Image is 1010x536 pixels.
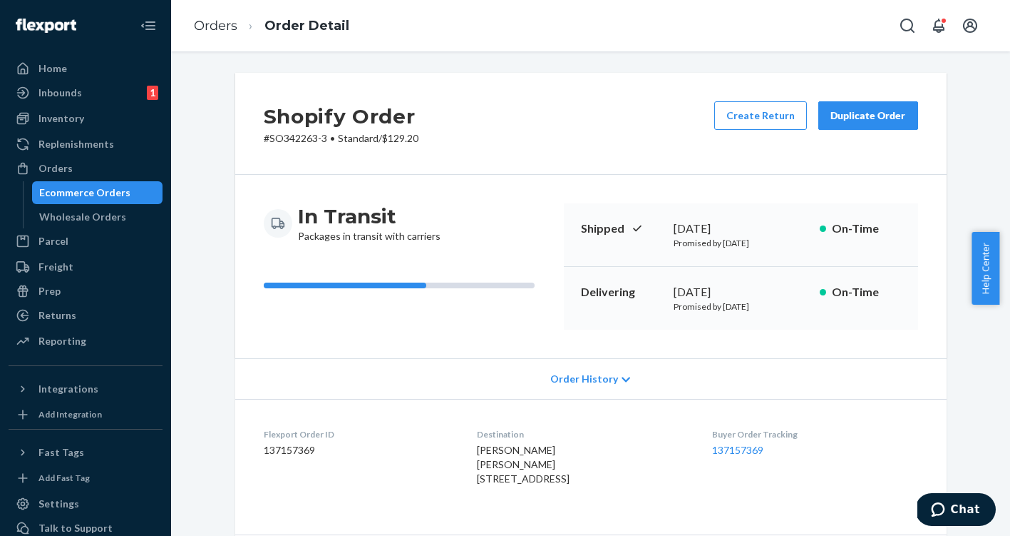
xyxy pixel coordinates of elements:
button: Create Return [714,101,807,130]
div: Returns [38,308,76,323]
div: Fast Tags [38,445,84,460]
span: Standard [338,132,378,144]
p: Delivering [581,284,662,300]
div: Settings [38,497,79,511]
button: Fast Tags [9,441,163,464]
a: Parcel [9,230,163,253]
p: On-Time [832,221,901,237]
div: Reporting [38,334,86,348]
dt: Flexport Order ID [264,428,454,440]
div: 1 [147,86,158,100]
p: Shipped [581,221,662,237]
a: Freight [9,256,163,278]
h3: In Transit [298,203,440,229]
div: Replenishments [38,137,114,151]
div: Prep [38,284,61,298]
a: Reporting [9,330,163,353]
a: Orders [9,157,163,180]
button: Open Search Box [893,11,922,40]
div: Inventory [38,111,84,126]
div: Talk to Support [38,521,113,535]
a: Home [9,57,163,80]
div: Packages in transit with carriers [298,203,440,243]
a: Order Detail [264,18,349,34]
div: Ecommerce Orders [39,186,130,200]
a: Prep [9,280,163,303]
a: Replenishments [9,133,163,156]
a: Inbounds1 [9,81,163,104]
button: Close Navigation [134,11,163,40]
div: Orders [38,161,73,176]
a: 137157369 [712,444,763,456]
button: Help Center [972,232,999,305]
p: Promised by [DATE] [674,237,808,249]
div: [DATE] [674,221,808,237]
a: Wholesale Orders [32,206,163,228]
a: Add Fast Tag [9,470,163,487]
button: Integrations [9,378,163,400]
div: Add Fast Tag [38,472,90,484]
a: Ecommerce Orders [32,181,163,204]
div: Parcel [38,234,68,248]
a: Returns [9,304,163,327]
div: Add Integration [38,408,102,420]
p: # SO342263-3 / $129.20 [264,131,418,146]
div: Freight [38,260,73,274]
dd: 137157369 [264,443,454,457]
a: Add Integration [9,406,163,423]
h2: Shopify Order [264,101,418,131]
p: On-Time [832,284,901,300]
button: Open account menu [956,11,984,40]
iframe: Opens a widget where you can chat to one of our agents [917,493,996,529]
img: Flexport logo [16,19,76,33]
p: Promised by [DATE] [674,300,808,313]
dt: Destination [477,428,689,440]
div: [DATE] [674,284,808,300]
div: Duplicate Order [830,108,906,123]
div: Integrations [38,382,98,396]
button: Duplicate Order [818,101,918,130]
dt: Buyer Order Tracking [712,428,917,440]
div: Wholesale Orders [39,210,126,224]
span: [PERSON_NAME] [PERSON_NAME] [STREET_ADDRESS] [477,444,570,485]
div: Inbounds [38,86,82,100]
a: Inventory [9,107,163,130]
a: Settings [9,492,163,515]
div: Home [38,61,67,76]
span: Order History [550,372,618,386]
span: • [330,132,335,144]
a: Orders [194,18,237,34]
ol: breadcrumbs [182,5,361,47]
button: Open notifications [924,11,953,40]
